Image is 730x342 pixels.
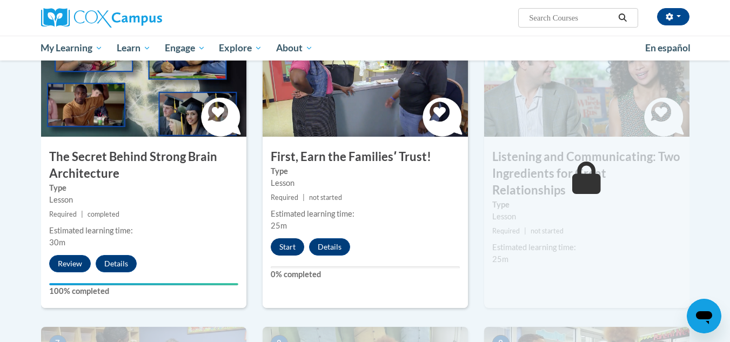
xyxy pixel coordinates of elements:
div: Estimated learning time: [492,242,681,253]
label: Type [49,182,238,194]
span: | [524,227,526,235]
iframe: Button to launch messaging window [687,299,721,333]
label: Type [492,199,681,211]
a: Engage [158,36,212,61]
img: Course Image [263,29,468,137]
button: Details [309,238,350,256]
img: Course Image [484,29,689,137]
h3: Listening and Communicating: Two Ingredients for Great Relationships [484,149,689,198]
span: 25m [271,221,287,230]
span: Learn [117,42,151,55]
h3: First, Earn the Familiesʹ Trust! [263,149,468,165]
span: 25m [492,254,508,264]
div: Estimated learning time: [49,225,238,237]
button: Start [271,238,304,256]
div: Lesson [271,177,460,189]
div: Lesson [492,211,681,223]
a: My Learning [34,36,110,61]
span: About [276,42,313,55]
button: Review [49,255,91,272]
img: Cox Campus [41,8,162,28]
span: Required [49,210,77,218]
span: Explore [219,42,262,55]
button: Account Settings [657,8,689,25]
span: | [81,210,83,218]
div: Your progress [49,283,238,285]
input: Search Courses [528,11,614,24]
label: Type [271,165,460,177]
a: En español [638,37,698,59]
span: 30m [49,238,65,247]
button: Details [96,255,137,272]
div: Lesson [49,194,238,206]
label: 100% completed [49,285,238,297]
div: Main menu [25,36,706,61]
span: | [303,193,305,202]
span: En español [645,42,691,53]
h3: The Secret Behind Strong Brain Architecture [41,149,246,182]
img: Course Image [41,29,246,137]
span: not started [309,193,342,202]
span: Required [271,193,298,202]
a: Explore [212,36,269,61]
div: Estimated learning time: [271,208,460,220]
a: Cox Campus [41,8,246,28]
span: completed [88,210,119,218]
span: Engage [165,42,205,55]
label: 0% completed [271,269,460,280]
a: Learn [110,36,158,61]
button: Search [614,11,631,24]
span: My Learning [41,42,103,55]
span: Required [492,227,520,235]
span: not started [531,227,564,235]
a: About [269,36,320,61]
